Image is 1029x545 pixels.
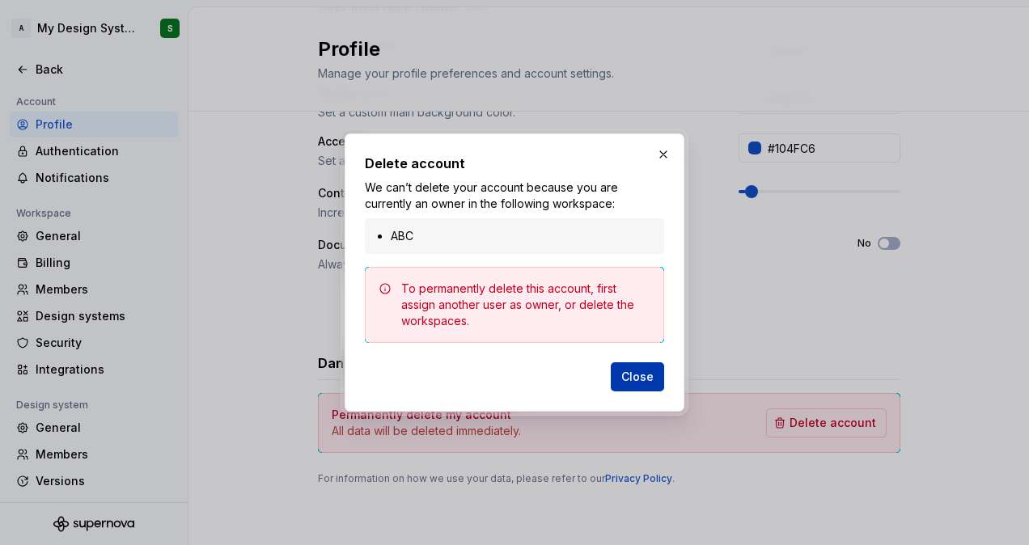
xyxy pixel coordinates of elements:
button: Close [611,362,664,391]
div: To permanently delete this account, first assign another user as owner, or delete the workspaces. [401,281,650,329]
li: ABC [391,228,654,244]
div: We can’t delete your account because you are currently an owner in the following workspace: [365,180,664,254]
span: Close [621,369,654,385]
h2: Delete account [365,154,664,173]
